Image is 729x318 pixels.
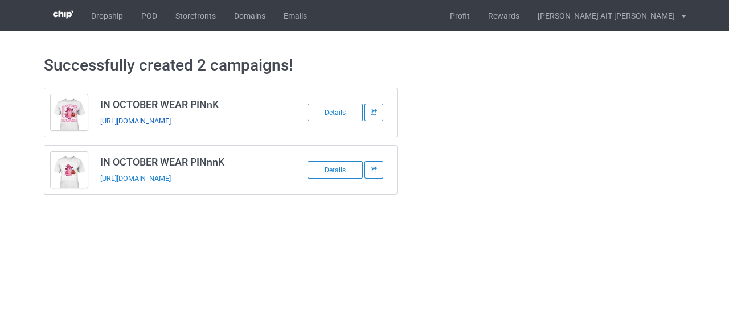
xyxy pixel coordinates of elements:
h3: IN OCTOBER WEAR PINnnK [100,155,280,168]
a: Details [308,108,364,117]
div: Details [308,161,363,179]
h3: IN OCTOBER WEAR PINnK [100,98,280,111]
h1: Successfully created 2 campaigns! [44,55,686,76]
img: 3d383065fc803cdd16c62507c020ddf8.png [53,10,73,19]
div: [PERSON_NAME] AIT [PERSON_NAME] [529,2,675,30]
a: [URL][DOMAIN_NAME] [100,117,171,125]
a: [URL][DOMAIN_NAME] [100,174,171,183]
div: Details [308,104,363,121]
a: Details [308,165,364,174]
